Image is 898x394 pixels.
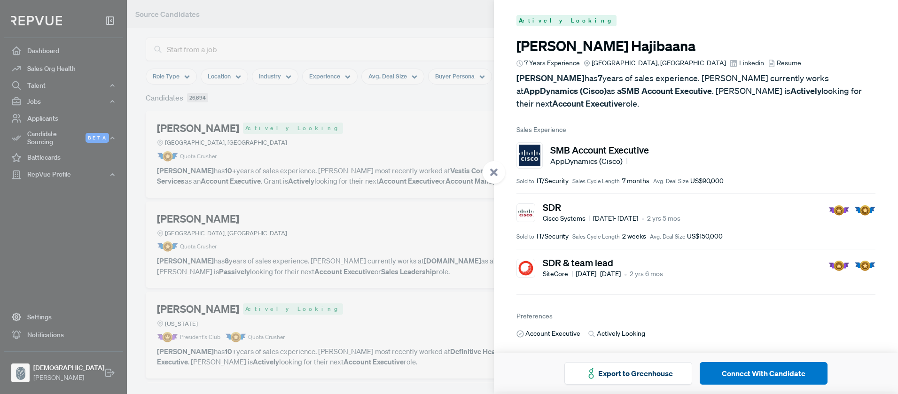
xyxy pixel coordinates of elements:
img: Cisco Systems [518,205,533,220]
img: Quota Badge [854,261,875,271]
button: Connect With Candidate [700,362,828,385]
span: 7 months [622,176,649,186]
span: Avg. Deal Size [650,232,685,241]
span: Actively Looking [597,329,645,339]
a: Linkedin [730,58,764,68]
span: Linkedin [739,58,764,68]
button: Export to Greenhouse [564,362,692,385]
span: 7 Years Experience [524,58,580,68]
span: Sold to [516,232,534,241]
strong: Account Executive [552,98,623,109]
strong: SMB Account Executive [621,85,712,96]
span: 2 weeks [622,232,646,241]
strong: [PERSON_NAME] [516,73,585,84]
strong: 7 [598,73,602,84]
span: Sales Experience [516,125,875,135]
span: [GEOGRAPHIC_DATA], [GEOGRAPHIC_DATA] [592,58,726,68]
strong: Actively [790,85,821,96]
span: Cisco Systems [543,214,590,224]
span: US$150,000 [687,232,723,241]
span: AppDynamics (Cisco) [550,155,627,167]
p: has years of sales experience. [PERSON_NAME] currently works at as a . [PERSON_NAME] is looking f... [516,72,875,110]
span: Actively Looking [516,15,617,26]
img: AppDynamics (Cisco) [519,145,540,166]
article: • [641,213,644,224]
span: Avg. Deal Size [653,177,688,185]
h3: [PERSON_NAME] Hajibaana [516,38,875,54]
h5: SMB Account Executive [550,144,649,155]
span: Sales Cycle Length [572,232,620,241]
span: 2 yrs 5 mos [647,214,680,224]
span: Sold to [516,177,534,185]
span: [DATE] - [DATE] [593,214,638,224]
span: [DATE] - [DATE] [576,269,621,279]
img: SiteCore [518,260,533,276]
a: Resume [768,58,801,68]
h5: SDR [543,201,680,213]
img: President Badge [828,205,850,216]
span: Account Executive [525,329,580,339]
article: • [624,268,627,279]
span: Resume [777,58,801,68]
span: IT/Security [537,176,569,186]
img: Quota Badge [854,205,875,216]
span: SiteCore [543,269,573,279]
h5: SDR & team lead [543,257,663,268]
span: Preferences [516,312,553,320]
span: IT/Security [537,232,569,241]
span: 2 yrs 6 mos [630,269,663,279]
span: Sales Cycle Length [572,177,620,185]
img: President Badge [828,261,850,271]
strong: AppDynamics (Cisco) [523,85,607,96]
span: US$90,000 [690,176,724,186]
